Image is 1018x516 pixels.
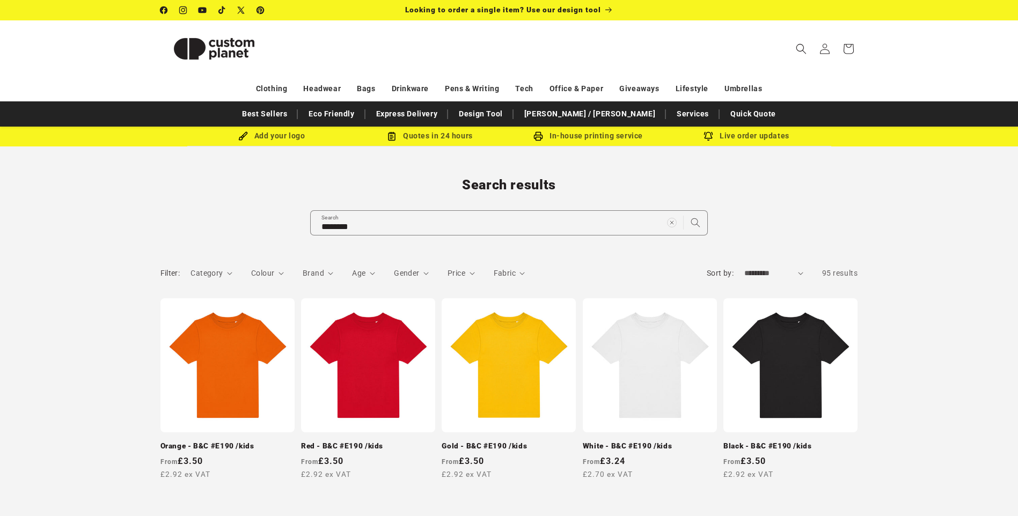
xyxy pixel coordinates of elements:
a: Quick Quote [725,105,781,123]
a: Custom Planet [156,20,272,77]
div: Add your logo [193,129,351,143]
span: Brand [303,269,324,277]
a: [PERSON_NAME] / [PERSON_NAME] [519,105,661,123]
img: Custom Planet [160,25,268,73]
summary: Colour (0 selected) [251,268,284,279]
a: Design Tool [453,105,508,123]
a: Drinkware [392,79,429,98]
div: Live order updates [668,129,826,143]
summary: Price [448,268,475,279]
iframe: Chat Widget [964,465,1018,516]
div: In-house printing service [509,129,668,143]
label: Sort by: [707,269,734,277]
span: Price [448,269,465,277]
button: Clear search term [660,211,684,234]
a: Umbrellas [724,79,762,98]
a: White - B&C #E190 /kids [583,441,717,451]
div: Quotes in 24 hours [351,129,509,143]
a: Orange - B&C #E190 /kids [160,441,295,451]
img: Order updates [704,131,713,141]
a: Best Sellers [237,105,292,123]
a: Red - B&C #E190 /kids [301,441,435,451]
summary: Search [789,37,813,61]
span: Gender [394,269,419,277]
span: Category [191,269,223,277]
a: Lifestyle [676,79,708,98]
a: Headwear [303,79,341,98]
summary: Brand (0 selected) [303,268,334,279]
img: Order Updates Icon [387,131,397,141]
a: Eco Friendly [303,105,360,123]
summary: Category (0 selected) [191,268,232,279]
a: Bags [357,79,375,98]
summary: Gender (0 selected) [394,268,429,279]
a: Tech [515,79,533,98]
a: Clothing [256,79,288,98]
button: Search [684,211,707,234]
summary: Age (0 selected) [352,268,375,279]
span: Fabric [494,269,516,277]
a: Black - B&C #E190 /kids [723,441,858,451]
span: Looking to order a single item? Use our design tool [405,5,601,14]
span: Colour [251,269,274,277]
img: In-house printing [533,131,543,141]
h1: Search results [160,176,858,194]
a: Express Delivery [371,105,443,123]
a: Office & Paper [550,79,603,98]
a: Giveaways [619,79,659,98]
img: Brush Icon [238,131,248,141]
span: 95 results [822,269,858,277]
a: Gold - B&C #E190 /kids [442,441,576,451]
summary: Fabric (0 selected) [494,268,525,279]
h2: Filter: [160,268,180,279]
span: Age [352,269,365,277]
a: Services [671,105,714,123]
a: Pens & Writing [445,79,499,98]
